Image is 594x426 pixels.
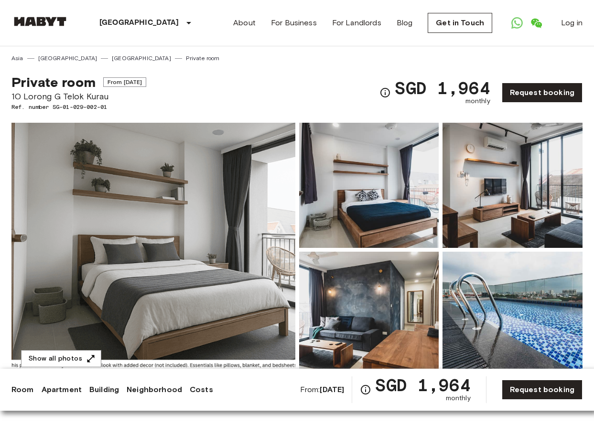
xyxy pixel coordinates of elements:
[21,350,101,368] button: Show all photos
[11,123,295,377] img: Marketing picture of unit SG-01-029-002-01
[443,123,583,248] img: Picture of unit SG-01-029-002-01
[89,384,119,395] a: Building
[446,394,471,403] span: monthly
[360,384,371,395] svg: Check cost overview for full price breakdown. Please note that discounts apply to new joiners onl...
[299,252,439,377] img: Picture of unit SG-01-029-002-01
[190,384,213,395] a: Costs
[233,17,256,29] a: About
[527,13,546,32] a: Open WeChat
[502,380,583,400] a: Request booking
[127,384,182,395] a: Neighborhood
[38,54,97,63] a: [GEOGRAPHIC_DATA]
[379,87,391,98] svg: Check cost overview for full price breakdown. Please note that discounts apply to new joiners onl...
[508,13,527,32] a: Open WhatsApp
[271,17,317,29] a: For Business
[465,96,490,106] span: monthly
[375,376,470,394] span: SGD 1,964
[11,384,34,395] a: Room
[112,54,171,63] a: [GEOGRAPHIC_DATA]
[11,74,96,90] span: Private room
[103,77,147,87] span: From [DATE]
[397,17,413,29] a: Blog
[11,90,146,103] span: 10 Lorong G Telok Kurau
[395,79,490,96] span: SGD 1,964
[502,83,583,103] a: Request booking
[186,54,220,63] a: Private room
[42,384,82,395] a: Apartment
[443,252,583,377] img: Picture of unit SG-01-029-002-01
[561,17,583,29] a: Log in
[11,103,146,111] span: Ref. number SG-01-029-002-01
[300,384,345,395] span: From:
[332,17,381,29] a: For Landlords
[11,54,23,63] a: Asia
[428,13,492,33] a: Get in Touch
[11,17,69,26] img: Habyt
[320,385,344,394] b: [DATE]
[299,123,439,248] img: Picture of unit SG-01-029-002-01
[99,17,179,29] p: [GEOGRAPHIC_DATA]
